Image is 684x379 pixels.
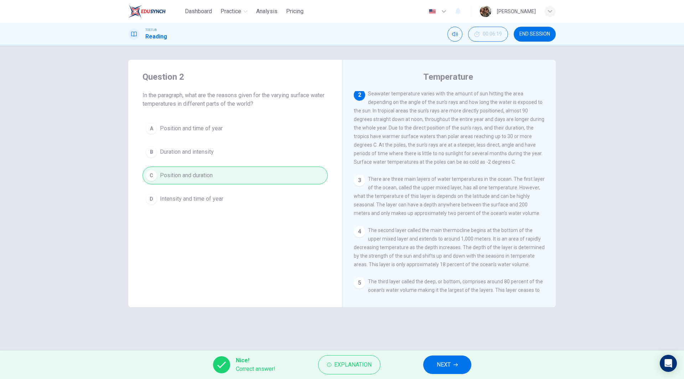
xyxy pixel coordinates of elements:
[182,5,215,18] button: Dashboard
[283,5,306,18] button: Pricing
[428,9,437,14] img: en
[354,227,545,267] span: The second layer called the main thermocline begins at the bottom of the upper mixed layer and ex...
[354,176,545,216] span: There are three main layers of water temperatures in the ocean. The first layer of the ocean, cal...
[185,7,212,16] span: Dashboard
[437,360,451,370] span: NEXT
[128,4,166,19] img: EduSynch logo
[354,277,365,289] div: 5
[334,360,372,370] span: Explanation
[423,71,473,83] h4: Temperature
[468,27,508,42] div: Hide
[354,89,365,101] div: 2
[354,226,365,237] div: 4
[142,91,328,108] span: In the paragraph, what are the reasons given for the varying surface water temperatures in differ...
[286,7,304,16] span: Pricing
[519,31,550,37] span: END SESSION
[468,27,508,42] button: 00:06:19
[128,4,182,19] a: EduSynch logo
[145,27,157,32] span: TOEFL®
[142,71,328,83] h4: Question 2
[221,7,241,16] span: Practice
[480,6,491,17] img: Profile picture
[145,32,167,41] h1: Reading
[423,356,471,374] button: NEXT
[354,175,365,186] div: 3
[660,355,677,372] div: Open Intercom Messenger
[497,7,536,16] div: [PERSON_NAME]
[447,27,462,42] div: Mute
[256,7,278,16] span: Analysis
[483,31,502,37] span: 00:06:19
[354,91,544,165] span: Seawater temperature varies with the amount of sun hitting the area depending on the angle of the...
[514,27,556,42] button: END SESSION
[354,279,543,310] span: The third layer called the deep, or bottom, comprises around 80 percent of the ocean's water volu...
[253,5,280,18] button: Analysis
[236,356,275,365] span: Nice!
[218,5,250,18] button: Practice
[318,355,380,374] button: Explanation
[236,365,275,373] span: Correct answer!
